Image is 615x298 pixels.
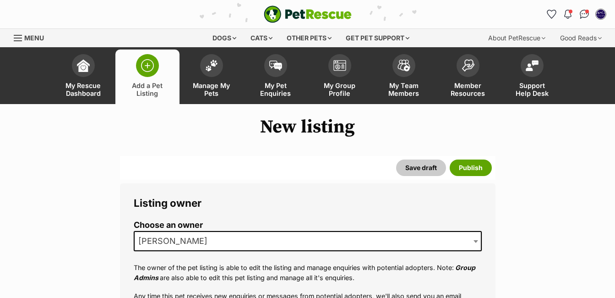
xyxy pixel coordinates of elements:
[269,61,282,71] img: pet-enquiries-icon-7e3ad2cf08bfb03b45e93fb7055b45f3efa6380592205ae92323e6603595dc1f.svg
[596,10,605,19] img: Heather Watkins profile pic
[544,7,608,22] ul: Account quick links
[580,10,589,19] img: chat-41dd97257d64d25036548639549fe6c8038ab92f7586957e7f3b1b290dea8141.svg
[134,263,482,282] p: The owner of the pet listing is able to edit the listing and manage enquiries with potential adop...
[244,29,279,47] div: Cats
[462,59,474,72] img: member-resources-icon-8e73f808a243e03378d46382f2149f9095a855e16c252ad45f914b54edf8863c.svg
[244,50,308,104] a: My Pet Enquiries
[135,235,217,248] span: Heather Watkins
[77,59,90,72] img: dashboard-icon-eb2f2d2d3e046f16d808141f083e7271f6b2e854fb5c12c21221c1fb7104beca.svg
[339,29,416,47] div: Get pet support
[319,82,360,97] span: My Group Profile
[577,7,592,22] a: Conversations
[134,264,475,281] em: Group Admins
[561,7,575,22] button: Notifications
[482,29,552,47] div: About PetRescue
[180,50,244,104] a: Manage My Pets
[127,82,168,97] span: Add a Pet Listing
[554,29,608,47] div: Good Reads
[51,50,115,104] a: My Rescue Dashboard
[436,50,500,104] a: Member Resources
[396,160,446,176] button: Save draft
[500,50,564,104] a: Support Help Desk
[280,29,338,47] div: Other pets
[134,231,482,251] span: Heather Watkins
[205,60,218,72] img: manage-my-pets-icon-02211641906a0b7f246fdf0571729dbe1e7629f14944591b6c1af311fb30b64b.svg
[255,82,296,97] span: My Pet Enquiries
[264,6,352,23] a: PetRescue
[372,50,436,104] a: My Team Members
[333,60,346,71] img: group-profile-icon-3fa3cf56718a62981997c0bc7e787c4b2cf8bcc04b72c1350f741eb67cf2f40e.svg
[115,50,180,104] a: Add a Pet Listing
[134,197,201,209] span: Listing owner
[264,6,352,23] img: logo-e224e6f780fb5917bec1dbf3a21bbac754714ae5b6737aabdf751b685950b380.svg
[512,82,553,97] span: Support Help Desk
[206,29,243,47] div: Dogs
[397,60,410,72] img: team-members-icon-5396bd8760b3fe7c0b43da4ab00e1e3bb1a5d9ba89233759b79545d2d3fc5d0d.svg
[63,82,104,97] span: My Rescue Dashboard
[191,82,232,97] span: Manage My Pets
[308,50,372,104] a: My Group Profile
[593,7,608,22] button: My account
[141,59,154,72] img: add-pet-listing-icon-0afa8454b4691262ce3f59096e99ab1cd57d4a30225e0717b998d2c9b9846f56.svg
[134,221,482,230] label: Choose an owner
[450,160,492,176] button: Publish
[24,34,44,42] span: Menu
[14,29,50,45] a: Menu
[544,7,559,22] a: Favourites
[383,82,425,97] span: My Team Members
[447,82,489,97] span: Member Resources
[564,10,571,19] img: notifications-46538b983faf8c2785f20acdc204bb7945ddae34d4c08c2a6579f10ce5e182be.svg
[526,60,539,71] img: help-desk-icon-fdf02630f3aa405de69fd3d07c3f3aa587a6932b1a1747fa1d2bba05be0121f9.svg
